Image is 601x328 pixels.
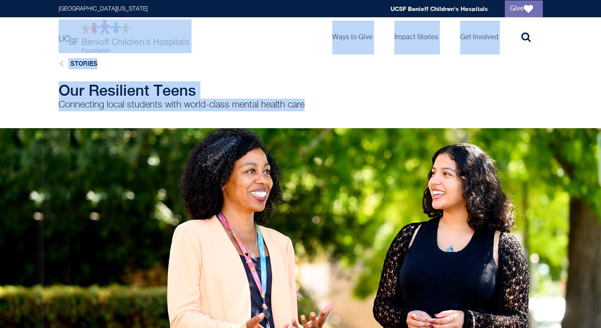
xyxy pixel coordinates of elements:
a: [GEOGRAPHIC_DATA][US_STATE] [59,6,148,12]
a: Impact Stories [388,17,445,55]
p: Connecting local students with world-class mental health care [59,99,383,111]
a: UCSF Benioff Children's Hospitals [391,5,488,12]
a: Ways to Give [326,17,379,55]
a: Get Involved [453,17,505,55]
span: Our Resilient Teens [59,81,196,99]
img: Logo for UCSF Benioff Children's Hospitals Foundation [59,19,191,53]
a: Give [505,0,543,17]
a: Stories [70,60,97,67]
